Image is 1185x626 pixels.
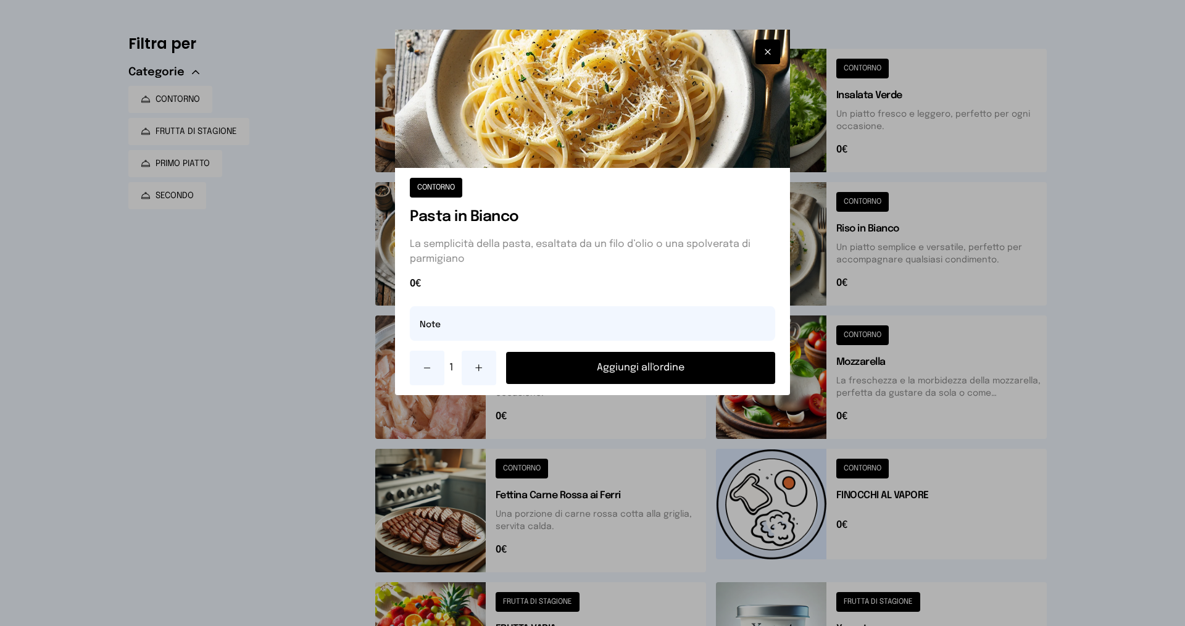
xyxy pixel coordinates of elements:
[410,237,775,267] p: La semplicità della pasta, esaltata da un filo d’olio o una spolverata di parmigiano
[506,352,775,384] button: Aggiungi all'ordine
[395,30,790,168] img: Pasta in Bianco
[410,277,775,291] span: 0€
[410,207,775,227] h1: Pasta in Bianco
[410,178,462,198] button: CONTORNO
[449,361,457,375] span: 1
